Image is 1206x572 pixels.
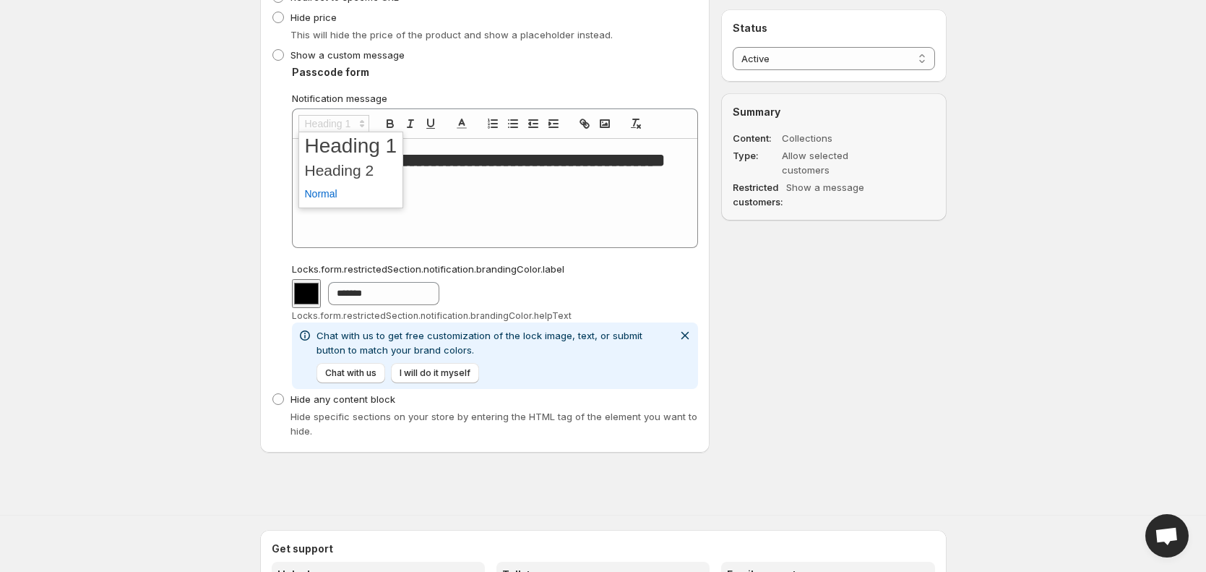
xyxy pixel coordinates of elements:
span: I will do it myself [400,367,470,379]
span: Locks.form.restrictedSection.notification.brandingColor.helpText [292,310,572,321]
h2: Get support [272,542,935,556]
h2: Status [733,21,934,35]
button: I will do it myself [391,363,479,383]
span: Hide any content block [290,393,395,405]
span: This will hide the price of the product and show a placeholder instead. [290,29,613,40]
dd: Allow selected customers [782,148,893,177]
h2: Summary [733,105,934,119]
dd: Collections [782,131,893,145]
dd: Show a message [786,180,897,209]
dt: Restricted customers: [733,180,783,209]
span: Chat with us to get free customization of the lock image, text, or submit button to match your br... [316,330,642,356]
button: Dismiss notification [675,325,695,346]
span: Hide price [290,12,337,23]
p: Notification message [292,91,699,106]
label: Locks.form.restrictedSection.notification.brandingColor.label [292,262,572,276]
span: Show a custom message [290,49,405,61]
dt: Type : [733,148,779,177]
dt: Content : [733,131,779,145]
span: Chat with us [325,367,376,379]
span: Hide specific sections on your store by entering the HTML tag of the element you want to hide. [290,411,697,437]
div: Open chat [1145,514,1189,558]
button: Chat with us [316,363,385,383]
h2: Passcode form [292,65,699,80]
